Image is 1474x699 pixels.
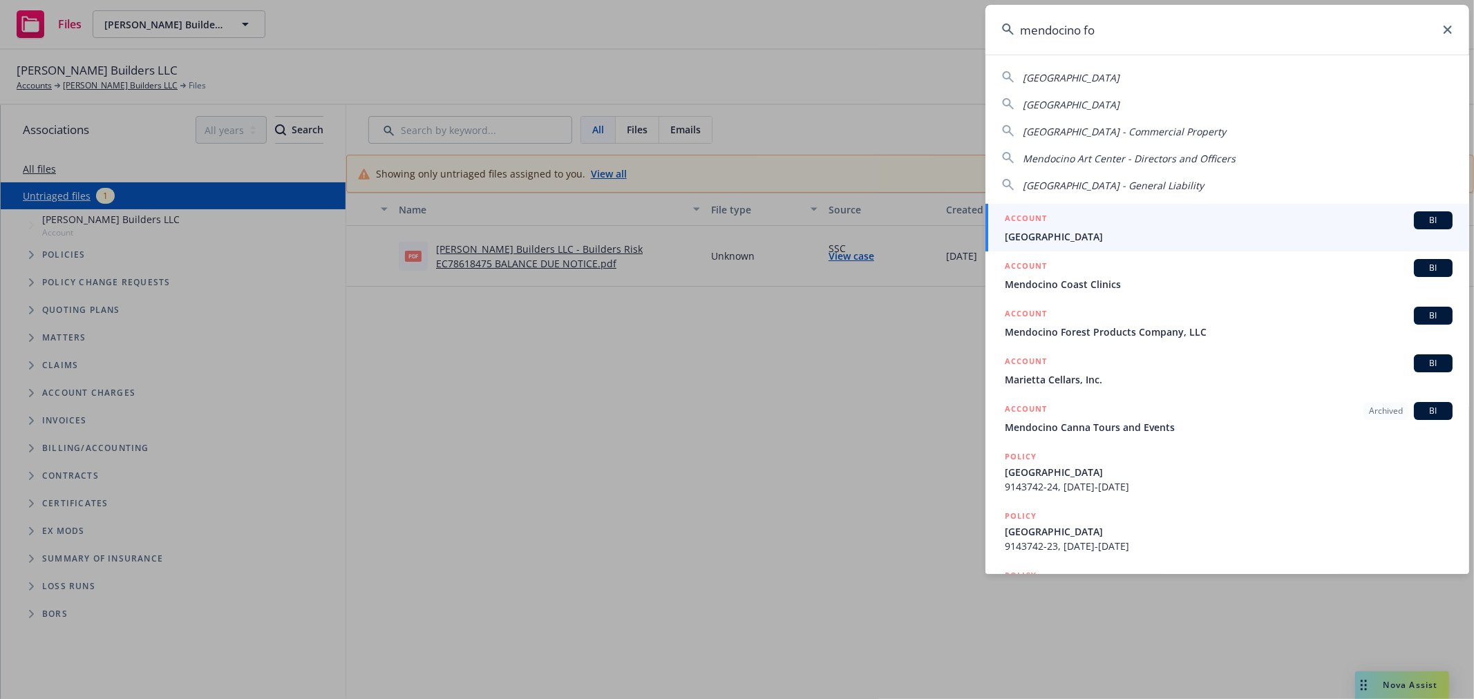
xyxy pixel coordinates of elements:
span: Mendocino Art Center - Directors and Officers [1023,152,1236,165]
span: BI [1419,405,1447,417]
span: Mendocino Forest Products Company, LLC [1005,325,1453,339]
span: [GEOGRAPHIC_DATA] [1005,465,1453,479]
span: Mendocino Coast Clinics [1005,277,1453,291]
a: ACCOUNTBIMarietta Cellars, Inc. [985,347,1469,394]
input: Search... [985,5,1469,55]
span: [GEOGRAPHIC_DATA] [1023,71,1119,84]
span: 9143742-23, [DATE]-[DATE] [1005,539,1453,553]
span: BI [1419,262,1447,274]
h5: ACCOUNT [1005,354,1047,371]
span: [GEOGRAPHIC_DATA] - General Liability [1023,179,1204,192]
a: POLICY[GEOGRAPHIC_DATA]9143742-23, [DATE]-[DATE] [985,501,1469,561]
h5: ACCOUNT [1005,259,1047,276]
span: BI [1419,357,1447,370]
h5: POLICY [1005,509,1037,523]
span: BI [1419,309,1447,322]
a: POLICY[GEOGRAPHIC_DATA]9143742-24, [DATE]-[DATE] [985,442,1469,501]
span: [GEOGRAPHIC_DATA] [1023,98,1119,111]
span: BI [1419,214,1447,227]
span: Archived [1369,405,1403,417]
a: ACCOUNTArchivedBIMendocino Canna Tours and Events [985,394,1469,442]
a: ACCOUNTBI[GEOGRAPHIC_DATA] [985,204,1469,251]
span: Marietta Cellars, Inc. [1005,372,1453,387]
span: [GEOGRAPHIC_DATA] [1005,524,1453,539]
span: [GEOGRAPHIC_DATA] [1005,229,1453,244]
h5: POLICY [1005,450,1037,463]
h5: ACCOUNT [1005,211,1047,228]
h5: POLICY [1005,568,1037,582]
a: ACCOUNTBIMendocino Forest Products Company, LLC [985,299,1469,347]
span: Mendocino Canna Tours and Events [1005,420,1453,434]
h5: ACCOUNT [1005,402,1047,419]
a: POLICY [985,561,1469,620]
span: 9143742-24, [DATE]-[DATE] [1005,479,1453,494]
h5: ACCOUNT [1005,307,1047,323]
a: ACCOUNTBIMendocino Coast Clinics [985,251,1469,299]
span: [GEOGRAPHIC_DATA] - Commercial Property [1023,125,1226,138]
